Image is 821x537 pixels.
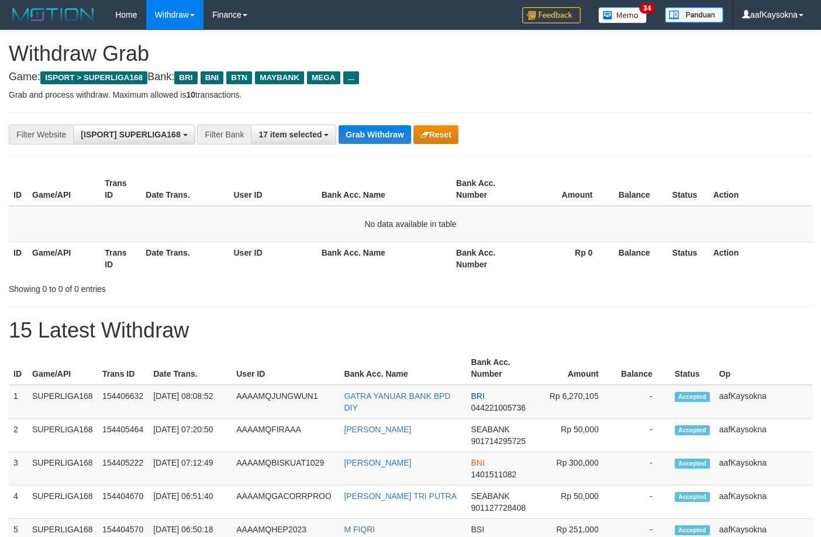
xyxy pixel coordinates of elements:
[141,242,229,275] th: Date Trans.
[98,452,149,486] td: 154405222
[9,71,812,83] h4: Game: Bank:
[27,352,98,385] th: Game/API
[98,486,149,519] td: 154404670
[610,242,667,275] th: Balance
[226,71,252,84] span: BTN
[27,486,98,519] td: SUPERLIGA168
[616,352,670,385] th: Balance
[535,486,616,519] td: Rp 50,000
[339,352,466,385] th: Bank Acc. Name
[344,491,457,501] a: [PERSON_NAME] TRI PUTRA
[344,525,375,534] a: M FIQRI
[709,173,812,206] th: Action
[344,458,411,467] a: [PERSON_NAME]
[98,385,149,419] td: 154406632
[232,486,339,519] td: AAAAMQGACORRPROO
[232,385,339,419] td: AAAAMQJUNGWUN1
[616,452,670,486] td: -
[229,242,317,275] th: User ID
[307,71,340,84] span: MEGA
[232,352,339,385] th: User ID
[9,6,98,23] img: MOTION_logo.png
[343,71,359,84] span: ...
[100,173,141,206] th: Trans ID
[9,486,27,519] td: 4
[535,385,616,419] td: Rp 6,270,105
[610,173,667,206] th: Balance
[197,125,251,144] div: Filter Bank
[201,71,223,84] span: BNI
[9,352,27,385] th: ID
[9,89,812,101] p: Grab and process withdraw. Maximum allowed is transactions.
[9,206,812,242] td: No data available in table
[675,425,710,435] span: Accepted
[471,525,485,534] span: BSI
[616,385,670,419] td: -
[524,173,610,206] th: Amount
[98,419,149,452] td: 154405464
[471,503,526,512] span: Copy 901127728408 to clipboard
[258,130,322,139] span: 17 item selected
[317,242,451,275] th: Bank Acc. Name
[616,419,670,452] td: -
[149,385,232,419] td: [DATE] 08:08:52
[9,42,812,66] h1: Withdraw Grab
[715,419,812,452] td: aafKaysokna
[27,385,98,419] td: SUPERLIGA168
[255,71,304,84] span: MAYBANK
[471,403,526,412] span: Copy 044221005736 to clipboard
[471,491,510,501] span: SEABANK
[715,486,812,519] td: aafKaysokna
[451,242,524,275] th: Bank Acc. Number
[344,391,450,412] a: GATRA YANUAR BANK BPD DIY
[471,425,510,434] span: SEABANK
[668,173,709,206] th: Status
[665,7,723,23] img: panduan.png
[9,419,27,452] td: 2
[317,173,451,206] th: Bank Acc. Name
[616,486,670,519] td: -
[232,452,339,486] td: AAAAMQBISKUAT1029
[535,352,616,385] th: Amount
[471,436,526,446] span: Copy 901714295725 to clipboard
[9,319,812,342] h1: 15 Latest Withdraw
[344,425,411,434] a: [PERSON_NAME]
[73,125,195,144] button: [ISPORT] SUPERLIGA168
[186,90,195,99] strong: 10
[149,352,232,385] th: Date Trans.
[467,352,535,385] th: Bank Acc. Number
[413,125,458,144] button: Reset
[100,242,141,275] th: Trans ID
[675,492,710,502] span: Accepted
[675,392,710,402] span: Accepted
[709,242,812,275] th: Action
[471,391,485,401] span: BRI
[535,419,616,452] td: Rp 50,000
[715,452,812,486] td: aafKaysokna
[9,278,333,295] div: Showing 0 to 0 of 0 entries
[174,71,197,84] span: BRI
[149,419,232,452] td: [DATE] 07:20:50
[670,352,715,385] th: Status
[229,173,317,206] th: User ID
[522,7,581,23] img: Feedback.jpg
[149,452,232,486] td: [DATE] 07:12:49
[451,173,524,206] th: Bank Acc. Number
[232,419,339,452] td: AAAAMQFIRAAA
[715,385,812,419] td: aafKaysokna
[81,130,180,139] span: [ISPORT] SUPERLIGA168
[535,452,616,486] td: Rp 300,000
[9,173,27,206] th: ID
[598,7,647,23] img: Button%20Memo.svg
[9,125,73,144] div: Filter Website
[251,125,336,144] button: 17 item selected
[668,242,709,275] th: Status
[471,470,517,479] span: Copy 1401511082 to clipboard
[471,458,485,467] span: BNI
[9,452,27,486] td: 3
[27,242,100,275] th: Game/API
[524,242,610,275] th: Rp 0
[339,125,410,144] button: Grab Withdraw
[675,525,710,535] span: Accepted
[98,352,149,385] th: Trans ID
